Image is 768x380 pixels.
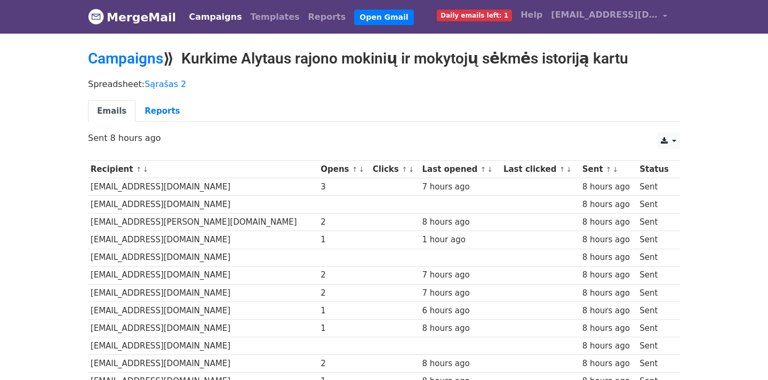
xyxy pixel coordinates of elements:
[637,266,674,284] td: Sent
[422,234,499,246] div: 1 hour ago
[559,165,565,173] a: ↑
[88,284,318,302] td: [EMAIL_ADDRESS][DOMAIN_NAME]
[88,302,318,319] td: [EMAIL_ADDRESS][DOMAIN_NAME]
[437,10,512,21] span: Daily emails left: 1
[321,234,367,246] div: 1
[136,165,142,173] a: ↑
[637,213,674,231] td: Sent
[88,178,318,196] td: [EMAIL_ADDRESS][DOMAIN_NAME]
[88,355,318,373] td: [EMAIL_ADDRESS][DOMAIN_NAME]
[582,181,635,193] div: 8 hours ago
[551,9,658,21] span: [EMAIL_ADDRESS][DOMAIN_NAME]
[422,269,499,281] div: 7 hours ago
[352,165,358,173] a: ↑
[422,216,499,228] div: 8 hours ago
[318,161,370,178] th: Opens
[582,305,635,317] div: 8 hours ago
[88,337,318,355] td: [EMAIL_ADDRESS][DOMAIN_NAME]
[516,4,547,26] a: Help
[321,358,367,370] div: 2
[135,100,189,122] a: Reports
[501,161,580,178] th: Last clicked
[422,358,499,370] div: 8 hours ago
[88,196,318,213] td: [EMAIL_ADDRESS][DOMAIN_NAME]
[582,287,635,299] div: 8 hours ago
[582,216,635,228] div: 8 hours ago
[613,165,619,173] a: ↓
[566,165,572,173] a: ↓
[88,6,176,28] a: MergeMail
[88,132,680,144] p: Sent 8 hours ago
[637,196,674,213] td: Sent
[637,319,674,337] td: Sent
[582,358,635,370] div: 8 hours ago
[481,165,486,173] a: ↑
[637,178,674,196] td: Sent
[637,161,674,178] th: Status
[321,269,367,281] div: 2
[637,302,674,319] td: Sent
[370,161,420,178] th: Clicks
[487,165,493,173] a: ↓
[637,284,674,302] td: Sent
[422,322,499,335] div: 8 hours ago
[422,287,499,299] div: 7 hours ago
[580,161,637,178] th: Sent
[582,322,635,335] div: 8 hours ago
[142,165,148,173] a: ↓
[88,319,318,337] td: [EMAIL_ADDRESS][DOMAIN_NAME]
[88,50,163,67] a: Campaigns
[145,79,186,89] a: Sąrašas 2
[321,322,367,335] div: 1
[88,78,680,90] p: Spreadsheet:
[321,181,367,193] div: 3
[582,340,635,352] div: 8 hours ago
[358,165,364,173] a: ↓
[88,249,318,266] td: [EMAIL_ADDRESS][DOMAIN_NAME]
[420,161,501,178] th: Last opened
[321,305,367,317] div: 1
[402,165,407,173] a: ↑
[88,161,318,178] th: Recipient
[88,50,680,68] h2: ⟫ Kurkime Alytaus rajono mokinių ir mokytojų sėkmės istoriją kartu
[637,355,674,373] td: Sent
[88,213,318,231] td: [EMAIL_ADDRESS][PERSON_NAME][DOMAIN_NAME]
[637,337,674,355] td: Sent
[547,4,671,29] a: [EMAIL_ADDRESS][DOMAIN_NAME]
[246,6,303,28] a: Templates
[433,4,516,26] a: Daily emails left: 1
[304,6,350,28] a: Reports
[88,100,135,122] a: Emails
[582,251,635,264] div: 8 hours ago
[606,165,612,173] a: ↑
[422,181,499,193] div: 7 hours ago
[582,269,635,281] div: 8 hours ago
[422,305,499,317] div: 6 hours ago
[88,9,104,25] img: MergeMail logo
[582,199,635,211] div: 8 hours ago
[354,10,413,25] a: Open Gmail
[321,216,367,228] div: 2
[88,231,318,249] td: [EMAIL_ADDRESS][DOMAIN_NAME]
[637,249,674,266] td: Sent
[409,165,414,173] a: ↓
[637,231,674,249] td: Sent
[321,287,367,299] div: 2
[88,266,318,284] td: [EMAIL_ADDRESS][DOMAIN_NAME]
[185,6,246,28] a: Campaigns
[582,234,635,246] div: 8 hours ago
